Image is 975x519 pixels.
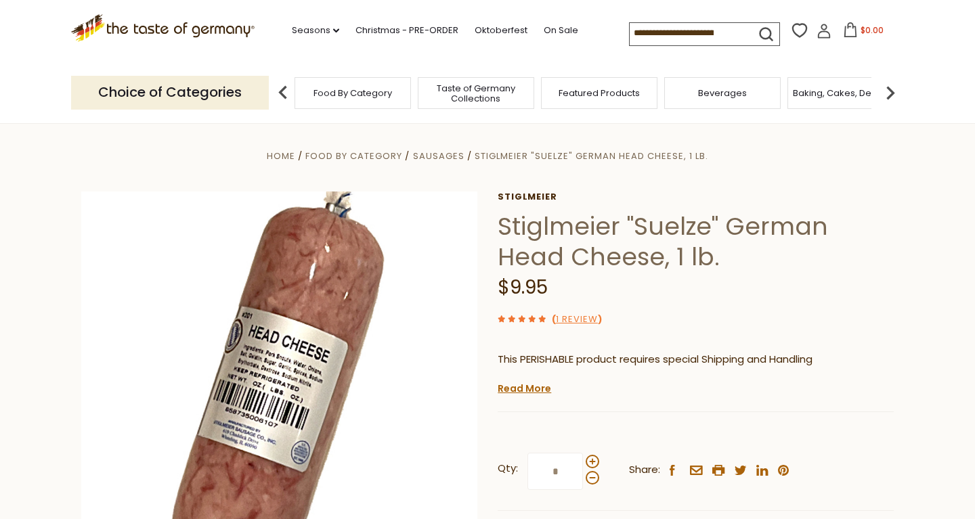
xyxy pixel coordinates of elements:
button: $0.00 [834,22,892,43]
span: $9.95 [498,274,548,300]
a: Stiglmeier "Suelze" German Head Cheese, 1 lb. [475,150,708,162]
a: Sausages [413,150,464,162]
a: On Sale [544,23,578,38]
a: Baking, Cakes, Desserts [793,88,898,98]
h1: Stiglmeier "Suelze" German Head Cheese, 1 lb. [498,211,894,272]
a: Taste of Germany Collections [422,83,530,104]
span: $0.00 [861,24,884,36]
img: next arrow [877,79,904,106]
a: Seasons [292,23,339,38]
a: Featured Products [559,88,640,98]
a: Oktoberfest [475,23,527,38]
a: Read More [498,382,551,395]
a: Christmas - PRE-ORDER [355,23,458,38]
a: Food By Category [305,150,402,162]
span: ( ) [552,313,602,325]
span: Share: [629,461,660,478]
li: We will ship this product in heat-protective packaging and ice. [511,378,894,395]
input: Qty: [527,453,583,490]
strong: Qty: [498,460,518,477]
a: Stiglmeier [498,191,894,202]
a: Home [267,150,295,162]
img: previous arrow [269,79,297,106]
p: Choice of Categories [71,76,269,109]
a: Beverages [698,88,747,98]
p: This PERISHABLE product requires special Shipping and Handling [498,351,894,368]
a: 1 Review [556,313,598,327]
a: Food By Category [313,88,392,98]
